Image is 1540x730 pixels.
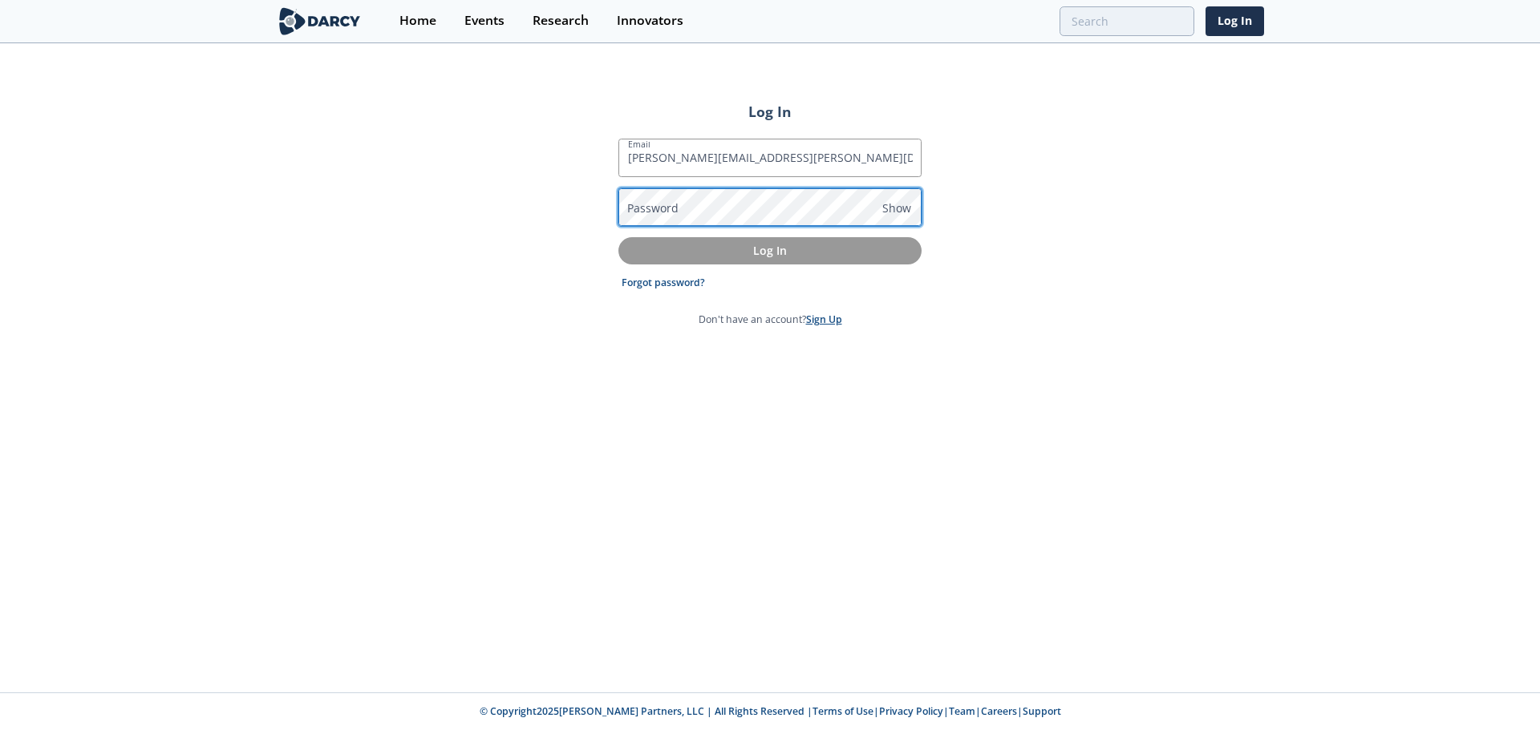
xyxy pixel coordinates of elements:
a: Sign Up [806,313,842,326]
a: Log In [1206,6,1264,36]
input: Advanced Search [1060,6,1194,36]
h2: Log In [618,101,922,122]
a: Support [1023,704,1061,718]
p: Log In [630,242,910,259]
a: Team [949,704,975,718]
label: Password [627,200,679,216]
a: Forgot password? [622,276,705,290]
div: Innovators [617,14,683,27]
img: logo-wide.svg [276,7,363,35]
div: Events [464,14,505,27]
p: Don't have an account? [699,313,842,327]
p: © Copyright 2025 [PERSON_NAME] Partners, LLC | All Rights Reserved | | | | | [176,704,1364,719]
button: Log In [618,237,922,264]
a: Careers [981,704,1017,718]
span: Show [882,200,911,216]
a: Privacy Policy [879,704,943,718]
div: Home [399,14,436,27]
div: Research [533,14,589,27]
a: Terms of Use [813,704,873,718]
label: Email [628,138,650,151]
